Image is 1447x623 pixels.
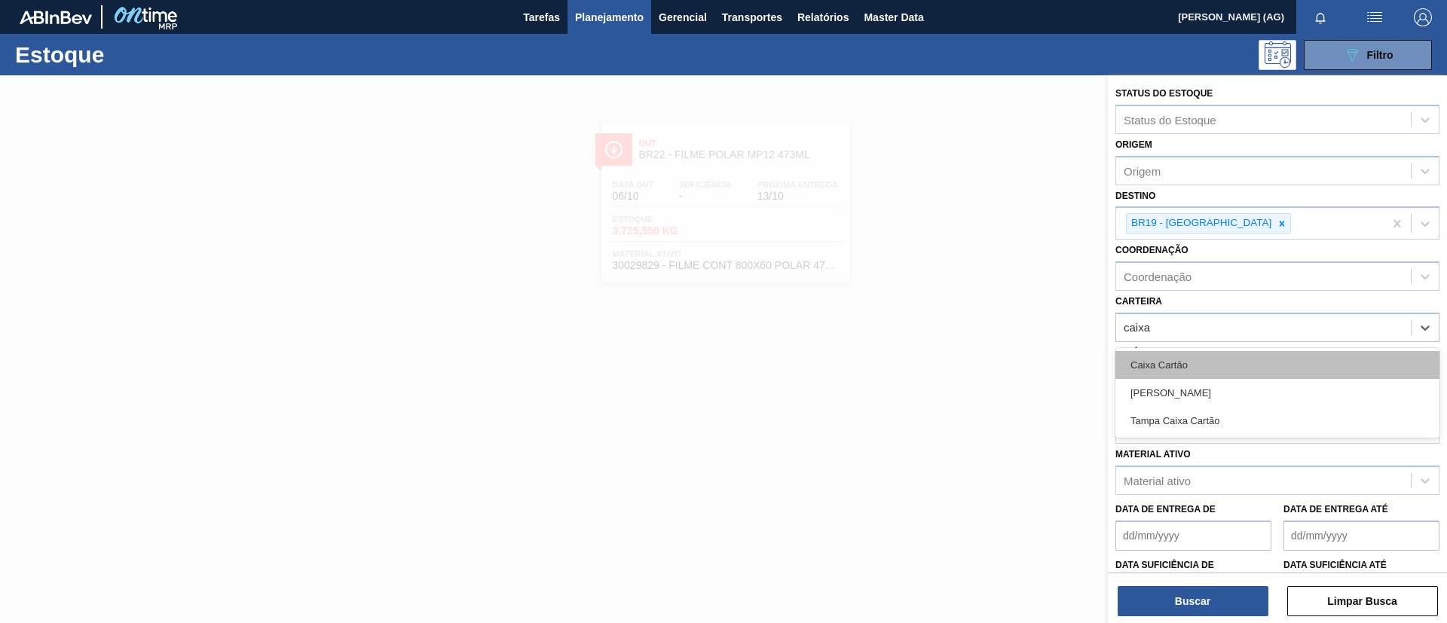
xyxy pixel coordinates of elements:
[1283,521,1439,551] input: dd/mm/yyyy
[1283,504,1388,515] label: Data de Entrega até
[1115,449,1191,460] label: Material ativo
[1115,296,1162,307] label: Carteira
[1115,521,1271,551] input: dd/mm/yyyy
[1124,164,1161,177] div: Origem
[659,8,707,26] span: Gerencial
[1366,8,1384,26] img: userActions
[1124,113,1216,126] div: Status do Estoque
[15,46,240,63] h1: Estoque
[1259,40,1296,70] div: Pogramando: nenhum usuário selecionado
[1115,191,1155,201] label: Destino
[1115,347,1152,358] label: Família
[1367,49,1393,61] span: Filtro
[1304,40,1432,70] button: Filtro
[1115,560,1214,570] label: Data suficiência de
[1115,139,1152,150] label: Origem
[575,8,644,26] span: Planejamento
[1124,475,1191,487] div: Material ativo
[864,8,923,26] span: Master Data
[20,11,92,24] img: TNhmsLtSVTkK8tSr43FrP2fwEKptu5GPRR3wAAAABJRU5ErkJggg==
[523,8,560,26] span: Tarefas
[797,8,849,26] span: Relatórios
[1115,379,1439,407] div: [PERSON_NAME]
[722,8,782,26] span: Transportes
[1115,504,1216,515] label: Data de Entrega de
[1115,407,1439,435] div: Tampa Caixa Cartão
[1296,7,1345,28] button: Notificações
[1124,270,1192,283] div: Coordenação
[1127,214,1274,233] div: BR19 - [GEOGRAPHIC_DATA]
[1115,245,1188,255] label: Coordenação
[1115,351,1439,379] div: Caixa Cartão
[1414,8,1432,26] img: Logout
[1283,560,1387,570] label: Data suficiência até
[1115,88,1213,99] label: Status do Estoque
